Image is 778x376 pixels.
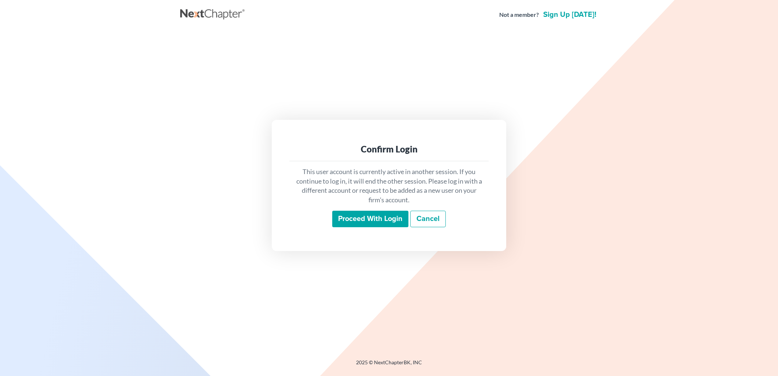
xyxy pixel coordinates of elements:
a: Sign up [DATE]! [542,11,598,18]
p: This user account is currently active in another session. If you continue to log in, it will end ... [295,167,483,205]
a: Cancel [410,211,446,228]
div: 2025 © NextChapterBK, INC [180,359,598,372]
div: Confirm Login [295,143,483,155]
strong: Not a member? [499,11,539,19]
input: Proceed with login [332,211,408,228]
